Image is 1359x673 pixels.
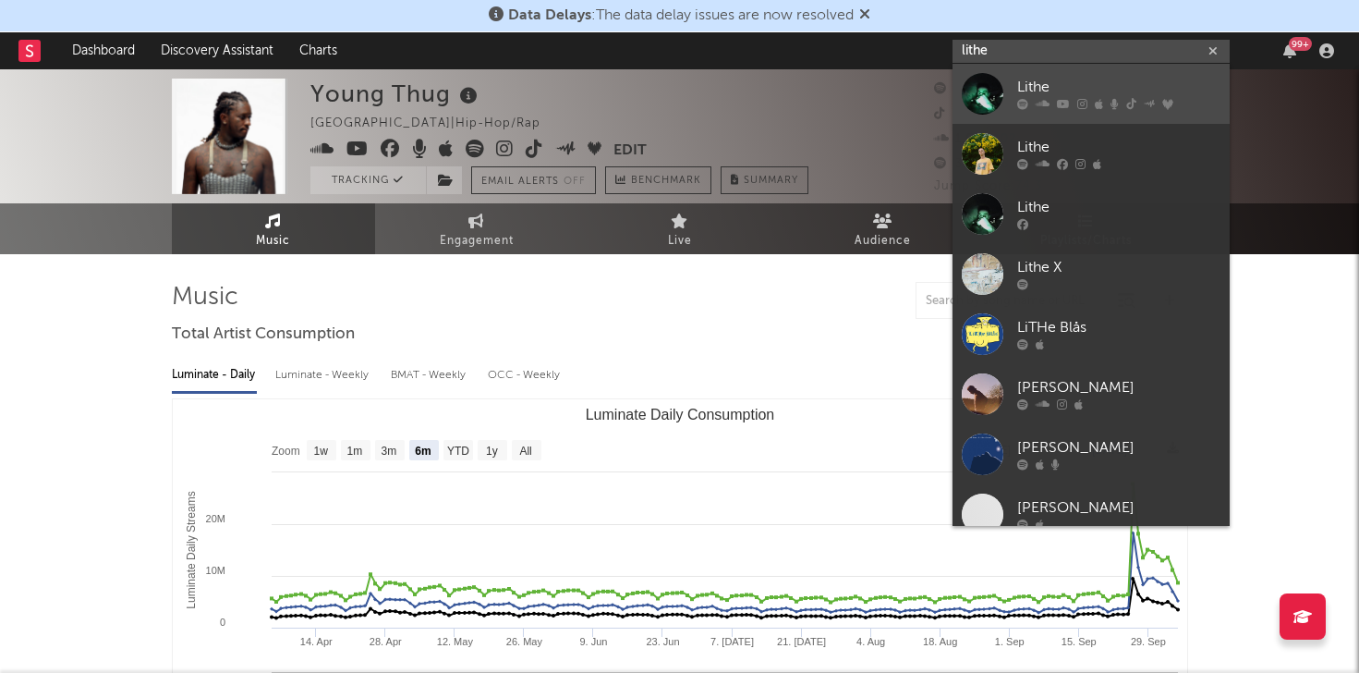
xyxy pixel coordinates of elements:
[1017,257,1220,279] div: Lithe X
[440,230,514,252] span: Engagement
[579,636,607,647] text: 9. Jun
[415,445,431,458] text: 6m
[953,424,1230,484] a: [PERSON_NAME]
[219,617,224,628] text: 0
[310,166,426,194] button: Tracking
[994,636,1024,647] text: 1. Sep
[310,79,482,109] div: Young Thug
[613,140,647,163] button: Edit
[1289,37,1312,51] div: 99 +
[953,40,1230,63] input: Search for artists
[934,83,1024,95] span: 12,343,398
[855,230,911,252] span: Audience
[369,636,401,647] text: 28. Apr
[782,203,985,254] a: Audience
[916,294,1111,309] input: Search by song name or URL
[275,360,372,391] div: Luminate - Weekly
[953,364,1230,424] a: [PERSON_NAME]
[856,636,885,647] text: 4. Aug
[1017,497,1220,520] div: [PERSON_NAME]
[310,113,562,135] div: [GEOGRAPHIC_DATA] | Hip-Hop/Rap
[508,8,591,23] span: Data Delays
[205,565,224,576] text: 10M
[346,445,362,458] text: 1m
[1130,636,1165,647] text: 29. Sep
[631,170,701,192] span: Benchmark
[313,445,328,458] text: 1w
[934,158,1135,170] span: 30,267,811 Monthly Listeners
[486,445,498,458] text: 1y
[668,230,692,252] span: Live
[1017,377,1220,399] div: [PERSON_NAME]
[505,636,542,647] text: 26. May
[564,177,586,187] em: Off
[578,203,782,254] a: Live
[934,108,1019,120] span: 1,600,000
[172,203,375,254] a: Music
[488,360,562,391] div: OCC - Weekly
[953,124,1230,184] a: Lithe
[172,324,355,346] span: Total Artist Consumption
[777,636,826,647] text: 21. [DATE]
[1017,137,1220,159] div: Lithe
[256,230,290,252] span: Music
[184,491,197,608] text: Luminate Daily Streams
[299,636,332,647] text: 14. Apr
[605,166,711,194] a: Benchmark
[646,636,679,647] text: 23. Jun
[744,176,798,186] span: Summary
[1017,437,1220,459] div: [PERSON_NAME]
[381,445,396,458] text: 3m
[953,244,1230,304] a: Lithe X
[446,445,468,458] text: YTD
[923,636,957,647] text: 18. Aug
[1017,77,1220,99] div: Lithe
[59,32,148,69] a: Dashboard
[148,32,286,69] a: Discovery Assistant
[710,636,754,647] text: 7. [DATE]
[1017,197,1220,219] div: Lithe
[391,360,469,391] div: BMAT - Weekly
[1061,636,1096,647] text: 15. Sep
[953,484,1230,545] a: [PERSON_NAME]
[934,133,1016,145] span: 1,637,402
[953,304,1230,364] a: LiTHe Blås
[934,180,1042,192] span: Jump Score: 74.3
[953,64,1230,124] a: Lithe
[1017,317,1220,339] div: LiTHe Blås
[953,184,1230,244] a: Lithe
[721,166,808,194] button: Summary
[1283,43,1296,58] button: 99+
[205,513,224,524] text: 20M
[508,8,854,23] span: : The data delay issues are now resolved
[519,445,531,458] text: All
[859,8,870,23] span: Dismiss
[286,32,350,69] a: Charts
[471,166,596,194] button: Email AlertsOff
[375,203,578,254] a: Engagement
[436,636,473,647] text: 12. May
[272,445,300,458] text: Zoom
[585,407,774,422] text: Luminate Daily Consumption
[172,360,257,391] div: Luminate - Daily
